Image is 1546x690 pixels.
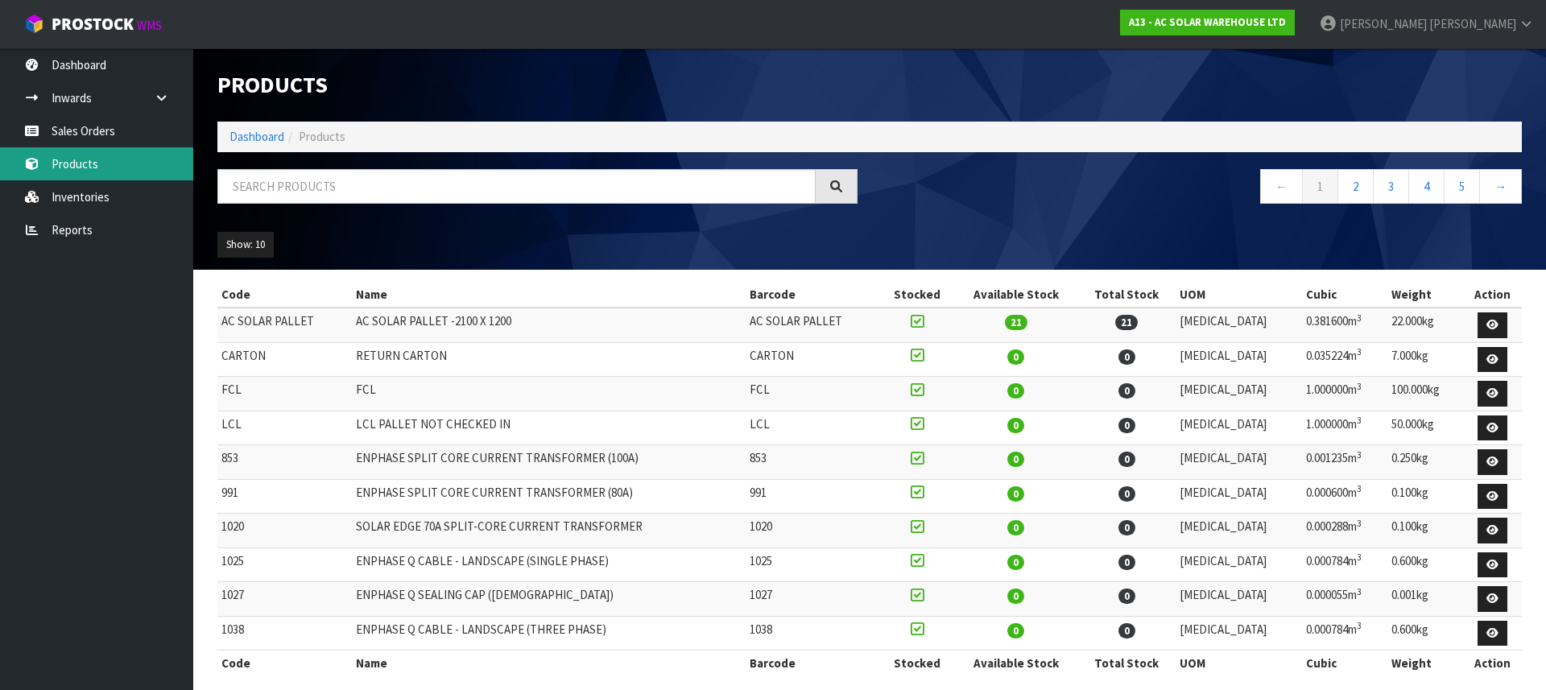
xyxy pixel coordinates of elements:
td: 0.100kg [1387,514,1463,548]
span: 21 [1005,315,1027,330]
td: [MEDICAL_DATA] [1176,479,1303,514]
td: 0.250kg [1387,445,1463,480]
span: [PERSON_NAME] [1429,16,1516,31]
th: UOM [1176,282,1303,308]
td: ENPHASE Q CABLE - LANDSCAPE (SINGLE PHASE) [352,547,746,582]
small: WMS [137,18,162,33]
sup: 3 [1357,518,1362,529]
span: ProStock [52,14,134,35]
th: Total Stock [1078,651,1175,676]
th: Weight [1387,651,1463,676]
td: CARTON [746,342,880,377]
td: 100.000kg [1387,377,1463,411]
td: [MEDICAL_DATA] [1176,514,1303,548]
td: [MEDICAL_DATA] [1176,616,1303,651]
span: [PERSON_NAME] [1340,16,1427,31]
span: 0 [1118,452,1135,467]
span: 21 [1115,315,1138,330]
td: [MEDICAL_DATA] [1176,411,1303,445]
th: Stocked [880,282,953,308]
td: 1038 [746,616,880,651]
span: 0 [1118,349,1135,365]
th: Barcode [746,282,880,308]
strong: A13 - AC SOLAR WAREHOUSE LTD [1129,15,1286,29]
td: SOLAR EDGE 70A SPLIT-CORE CURRENT TRANSFORMER [352,514,746,548]
th: Weight [1387,282,1463,308]
td: FCL [352,377,746,411]
span: 0 [1007,349,1024,365]
td: 0.100kg [1387,479,1463,514]
span: 0 [1118,418,1135,433]
th: Name [352,651,746,676]
td: 0.000784m [1302,616,1387,651]
span: 0 [1007,520,1024,535]
td: RETURN CARTON [352,342,746,377]
td: ENPHASE Q SEALING CAP ([DEMOGRAPHIC_DATA]) [352,582,746,617]
td: FCL [746,377,880,411]
td: [MEDICAL_DATA] [1176,377,1303,411]
th: Total Stock [1078,282,1175,308]
td: 7.000kg [1387,342,1463,377]
a: 2 [1337,169,1374,204]
span: 0 [1007,623,1024,638]
th: Action [1462,282,1522,308]
span: 0 [1007,486,1024,502]
a: 3 [1373,169,1409,204]
td: 0.000784m [1302,547,1387,582]
td: 0.000055m [1302,582,1387,617]
td: 991 [746,479,880,514]
td: [MEDICAL_DATA] [1176,582,1303,617]
td: AC SOLAR PALLET [746,308,880,342]
th: UOM [1176,651,1303,676]
td: [MEDICAL_DATA] [1176,308,1303,342]
sup: 3 [1357,346,1362,357]
span: 0 [1007,589,1024,604]
td: 22.000kg [1387,308,1463,342]
a: 1 [1302,169,1338,204]
td: ENPHASE SPLIT CORE CURRENT TRANSFORMER (80A) [352,479,746,514]
td: 0.035224m [1302,342,1387,377]
td: ENPHASE Q CABLE - LANDSCAPE (THREE PHASE) [352,616,746,651]
a: 4 [1408,169,1445,204]
h1: Products [217,72,858,97]
nav: Page navigation [882,169,1522,209]
td: AC SOLAR PALLET [217,308,352,342]
span: 0 [1007,383,1024,399]
td: [MEDICAL_DATA] [1176,342,1303,377]
sup: 3 [1357,552,1362,563]
th: Cubic [1302,282,1387,308]
sup: 3 [1357,449,1362,461]
img: cube-alt.png [24,14,44,34]
td: 0.001235m [1302,445,1387,480]
span: 0 [1118,589,1135,604]
td: AC SOLAR PALLET -2100 X 1200 [352,308,746,342]
th: Code [217,651,352,676]
th: Available Stock [953,282,1078,308]
td: 1025 [746,547,880,582]
td: LCL [746,411,880,445]
td: 1.000000m [1302,377,1387,411]
sup: 3 [1357,586,1362,597]
td: 0.381600m [1302,308,1387,342]
span: 0 [1118,623,1135,638]
td: 1.000000m [1302,411,1387,445]
td: 1027 [217,582,352,617]
sup: 3 [1357,415,1362,426]
a: → [1479,169,1522,204]
span: Products [299,129,345,144]
span: 0 [1118,486,1135,502]
a: 5 [1444,169,1480,204]
td: 0.000600m [1302,479,1387,514]
td: LCL [217,411,352,445]
button: Show: 10 [217,232,274,258]
td: 853 [746,445,880,480]
td: 853 [217,445,352,480]
th: Stocked [880,651,953,676]
td: 50.000kg [1387,411,1463,445]
a: Dashboard [229,129,284,144]
td: FCL [217,377,352,411]
th: Barcode [746,651,880,676]
td: 991 [217,479,352,514]
td: 1020 [746,514,880,548]
span: 0 [1007,418,1024,433]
